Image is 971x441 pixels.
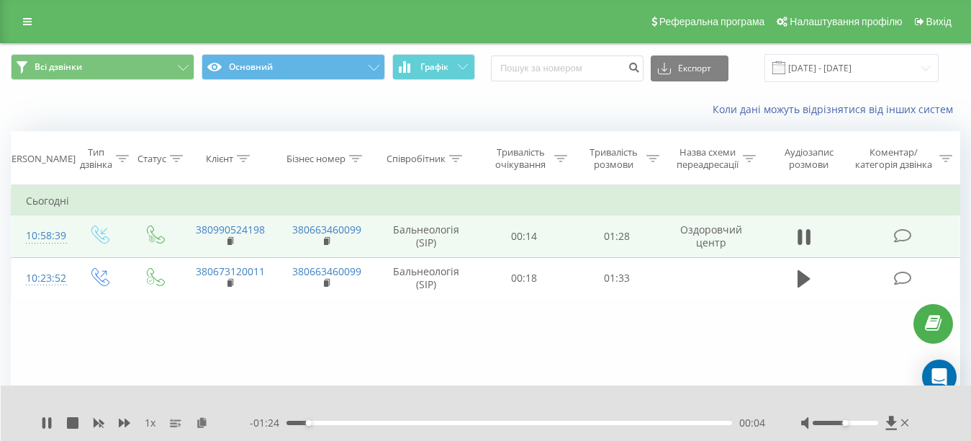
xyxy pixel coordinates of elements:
[659,16,765,27] span: Реферальна програма
[584,146,643,171] div: Тривалість розмови
[35,61,82,73] span: Всі дзвінки
[26,222,56,250] div: 10:58:39
[137,153,166,165] div: Статус
[250,416,286,430] span: - 01:24
[571,257,664,299] td: 01:33
[145,416,155,430] span: 1 x
[478,215,571,257] td: 00:14
[80,146,112,171] div: Тип дзвінка
[739,416,765,430] span: 00:04
[571,215,664,257] td: 01:28
[651,55,728,81] button: Експорт
[206,153,233,165] div: Клієнт
[852,146,936,171] div: Коментар/категорія дзвінка
[491,55,643,81] input: Пошук за номером
[196,264,265,278] a: 380673120011
[3,153,76,165] div: [PERSON_NAME]
[491,146,551,171] div: Тривалість очікування
[663,215,759,257] td: Оздоровчий центр
[306,420,312,426] div: Accessibility label
[11,54,194,80] button: Всі дзвінки
[922,360,957,394] div: Open Intercom Messenger
[842,420,848,426] div: Accessibility label
[26,264,56,293] div: 10:23:52
[790,16,902,27] span: Налаштування профілю
[202,54,385,80] button: Основний
[926,16,952,27] span: Вихід
[374,257,478,299] td: Бальнеологія (SIP)
[292,223,361,236] a: 380663460099
[420,62,448,72] span: Графік
[676,146,739,171] div: Назва схеми переадресації
[12,187,960,215] td: Сьогодні
[478,257,571,299] td: 00:18
[286,153,346,165] div: Бізнес номер
[196,223,265,236] a: 380990524198
[292,264,361,278] a: 380663460099
[772,146,845,171] div: Аудіозапис розмови
[387,153,446,165] div: Співробітник
[713,102,960,116] a: Коли дані можуть відрізнятися вiд інших систем
[374,215,478,257] td: Бальнеологія (SIP)
[392,54,475,80] button: Графік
